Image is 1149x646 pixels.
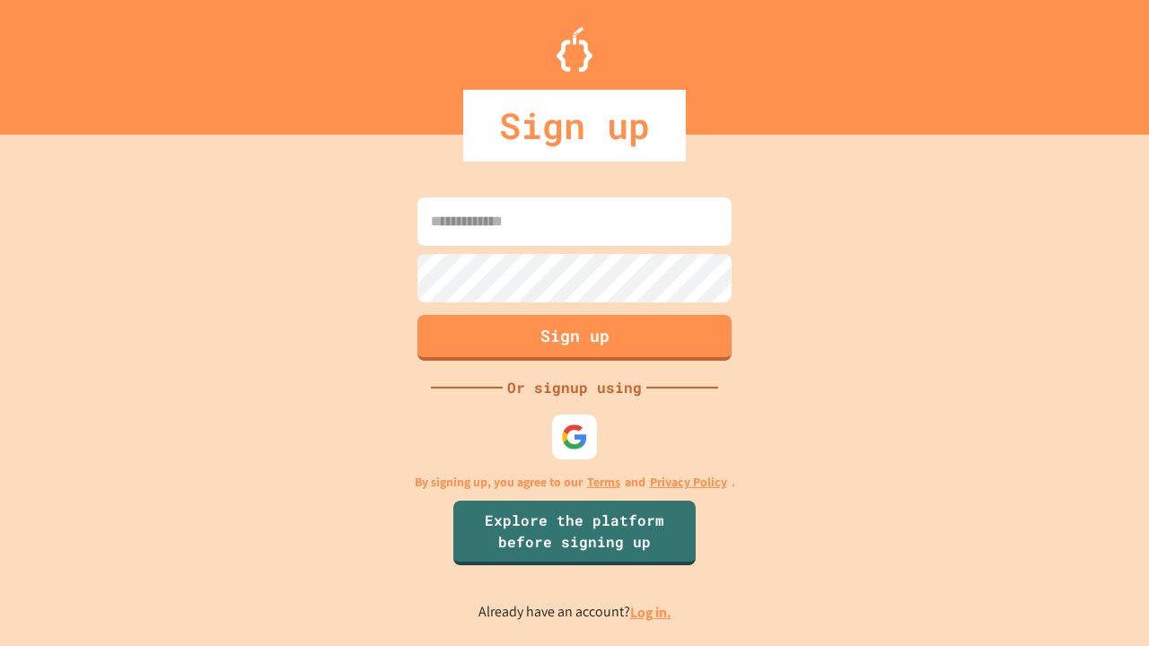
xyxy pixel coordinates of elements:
[650,473,727,492] a: Privacy Policy
[557,27,592,72] img: Logo.svg
[478,601,671,624] p: Already have an account?
[587,473,620,492] a: Terms
[417,315,732,361] button: Sign up
[561,423,588,450] img: google-icon.svg
[503,377,646,398] div: Or signup using
[453,501,696,565] a: Explore the platform before signing up
[415,473,735,492] p: By signing up, you agree to our and .
[630,603,671,622] a: Log in.
[463,90,686,161] div: Sign up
